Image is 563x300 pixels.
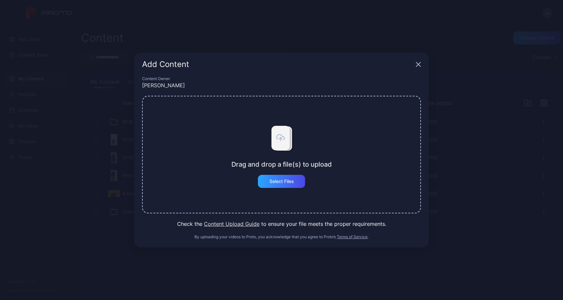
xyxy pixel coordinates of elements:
[142,60,413,68] div: Add Content
[258,175,305,188] button: Select Files
[231,160,332,168] div: Drag and drop a file(s) to upload
[337,234,368,240] button: Terms of Service
[142,220,421,228] div: Check the to ensure your file meets the proper requirements.
[269,179,294,184] div: Select Files
[142,81,421,89] div: [PERSON_NAME]
[204,220,260,228] button: Content Upload Guide
[142,76,421,81] div: Content Owner
[142,234,421,240] div: By uploading your videos to Proto, you acknowledge that you agree to Proto’s .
